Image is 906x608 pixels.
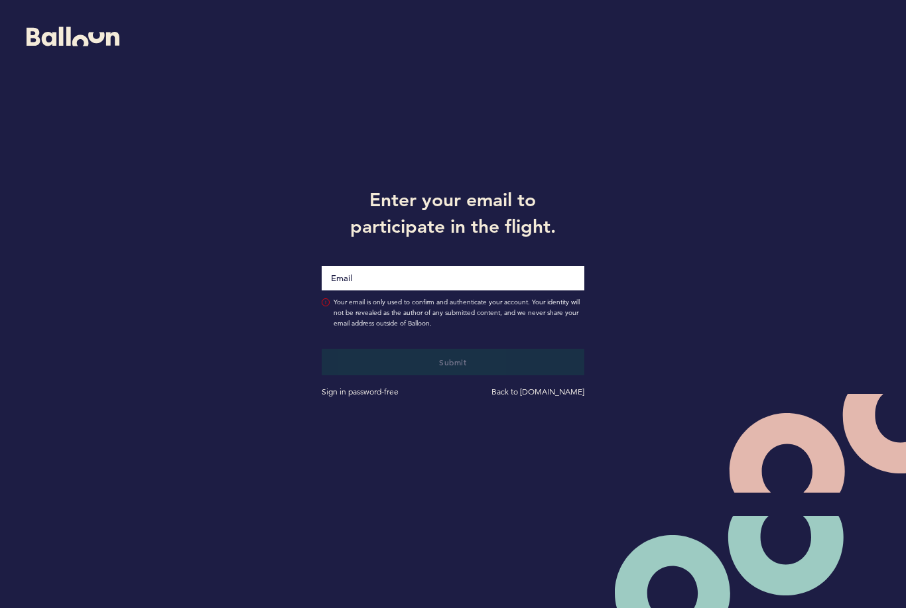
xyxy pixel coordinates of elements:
a: Sign in password-free [322,387,399,396]
span: Submit [439,357,466,367]
a: Back to [DOMAIN_NAME] [491,387,584,396]
span: Your email is only used to confirm and authenticate your account. Your identity will not be revea... [334,297,584,329]
input: Email [322,266,584,290]
h1: Enter your email to participate in the flight. [312,186,594,239]
button: Submit [322,349,584,375]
